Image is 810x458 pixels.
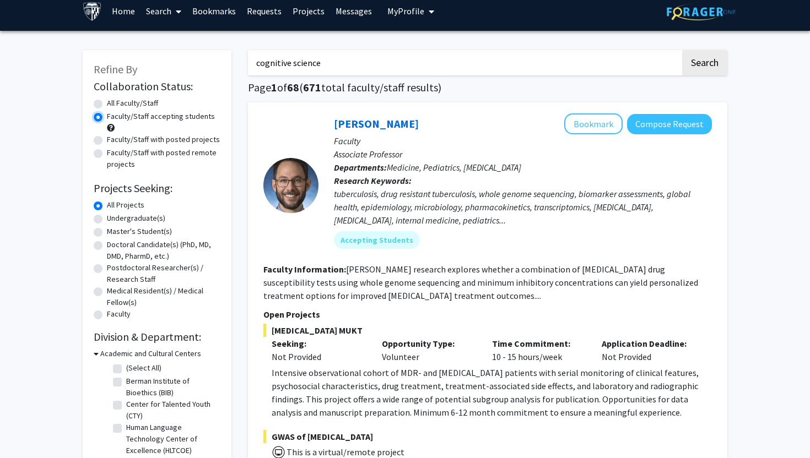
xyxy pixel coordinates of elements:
[107,285,220,308] label: Medical Resident(s) / Medical Fellow(s)
[263,264,346,275] b: Faculty Information:
[272,337,365,350] p: Seeking:
[107,308,131,320] label: Faculty
[107,147,220,170] label: Faculty/Staff with posted remote projects
[107,239,220,262] label: Doctoral Candidate(s) (PhD, MD, DMD, PharmD, etc.)
[564,113,623,134] button: Add Jeffrey Tornheim to Bookmarks
[94,182,220,195] h2: Projects Seeking:
[387,162,521,173] span: Medicine, Pediatrics, [MEDICAL_DATA]
[484,337,594,363] div: 10 - 15 hours/week
[374,337,484,363] div: Volunteer
[107,97,158,109] label: All Faculty/Staff
[126,362,161,374] label: (Select All)
[126,422,218,456] label: Human Language Technology Center of Excellence (HLTCOE)
[682,50,727,75] button: Search
[126,375,218,399] label: Berman Institute of Bioethics (BIB)
[107,111,215,122] label: Faculty/Staff accepting students
[263,324,712,337] span: [MEDICAL_DATA] MUKT
[248,50,681,75] input: Search Keywords
[272,350,365,363] div: Not Provided
[94,80,220,93] h2: Collaboration Status:
[263,430,712,443] span: GWAS of [MEDICAL_DATA]
[107,212,165,224] label: Undergraduate(s)
[334,162,387,173] b: Departments:
[382,337,476,350] p: Opportunity Type:
[248,81,727,94] h1: Page of ( total faculty/staff results)
[100,348,201,359] h3: Academic and Cultural Centers
[334,148,712,161] p: Associate Professor
[492,337,586,350] p: Time Commitment:
[303,80,321,94] span: 671
[334,187,712,227] div: tuberculosis, drug resistant tuberculosis, whole genome sequencing, biomarker assessments, global...
[287,80,299,94] span: 68
[83,2,102,21] img: Johns Hopkins University Logo
[94,330,220,343] h2: Division & Department:
[263,308,712,321] p: Open Projects
[334,134,712,148] p: Faculty
[667,3,736,20] img: ForagerOne Logo
[387,6,424,17] span: My Profile
[126,399,218,422] label: Center for Talented Youth (CTY)
[272,366,712,419] p: Intensive observational cohort of MDR- and [MEDICAL_DATA] patients with serial monitoring of clin...
[627,114,712,134] button: Compose Request to Jeffrey Tornheim
[94,62,137,76] span: Refine By
[593,337,704,363] div: Not Provided
[334,231,420,249] mat-chip: Accepting Students
[334,117,419,130] a: [PERSON_NAME]
[285,446,404,457] span: This is a virtual/remote project
[8,408,47,450] iframe: Chat
[107,134,220,145] label: Faculty/Staff with posted projects
[602,337,695,350] p: Application Deadline:
[107,262,220,285] label: Postdoctoral Researcher(s) / Research Staff
[263,264,698,301] fg-read-more: [PERSON_NAME] research explores whether a combination of [MEDICAL_DATA] drug susceptibility tests...
[107,199,144,211] label: All Projects
[271,80,277,94] span: 1
[107,226,172,237] label: Master's Student(s)
[334,175,412,186] b: Research Keywords:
